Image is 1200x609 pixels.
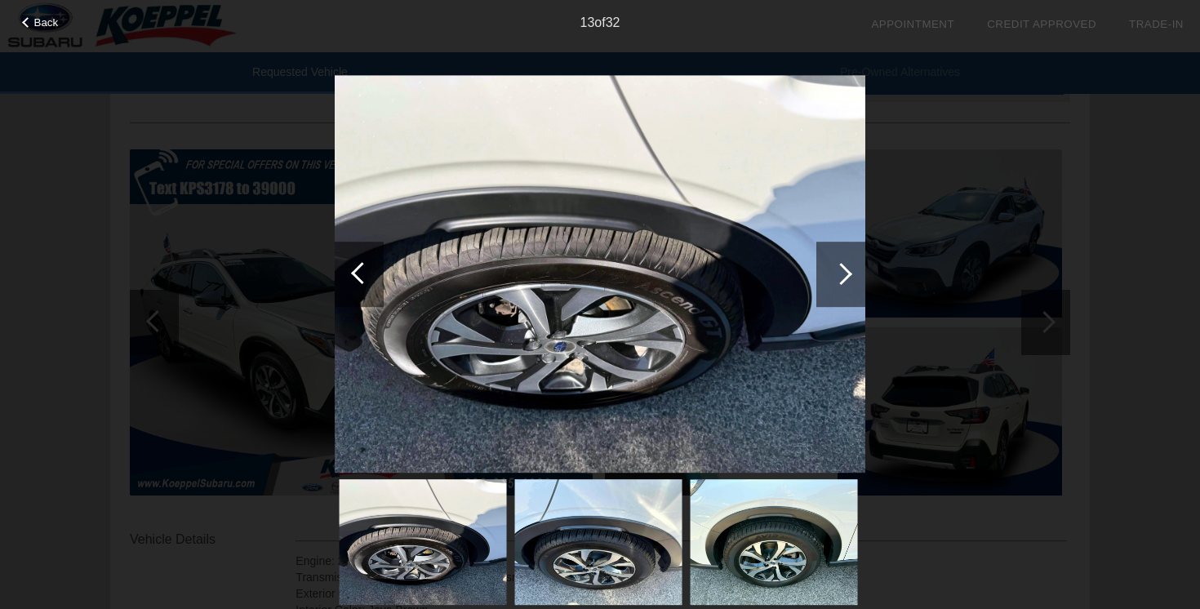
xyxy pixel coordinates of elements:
[340,479,507,605] img: 276b83f1de19d3ec00a2441f747ac5ddx.jpg
[34,16,59,29] span: Back
[606,16,620,29] span: 32
[1129,18,1184,30] a: Trade-In
[580,16,595,29] span: 13
[335,75,865,473] img: 276b83f1de19d3ec00a2441f747ac5ddx.jpg
[515,479,682,605] img: 7b0714d2833e6dae14aedaff0358318cx.jpg
[987,18,1096,30] a: Credit Approved
[871,18,954,30] a: Appointment
[691,479,858,605] img: 5f2ada1dad22a99fac66dba18529958ex.jpg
